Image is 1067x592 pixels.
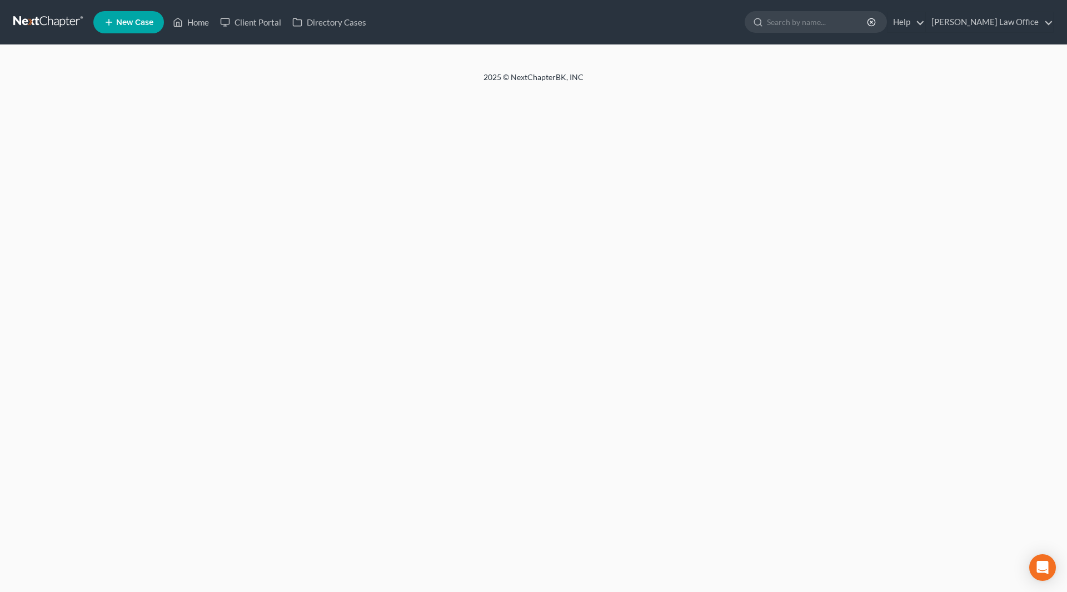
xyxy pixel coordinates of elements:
[287,12,372,32] a: Directory Cases
[217,72,850,92] div: 2025 © NextChapterBK, INC
[887,12,925,32] a: Help
[215,12,287,32] a: Client Portal
[767,12,869,32] input: Search by name...
[116,18,153,27] span: New Case
[926,12,1053,32] a: [PERSON_NAME] Law Office
[1029,554,1056,581] div: Open Intercom Messenger
[167,12,215,32] a: Home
